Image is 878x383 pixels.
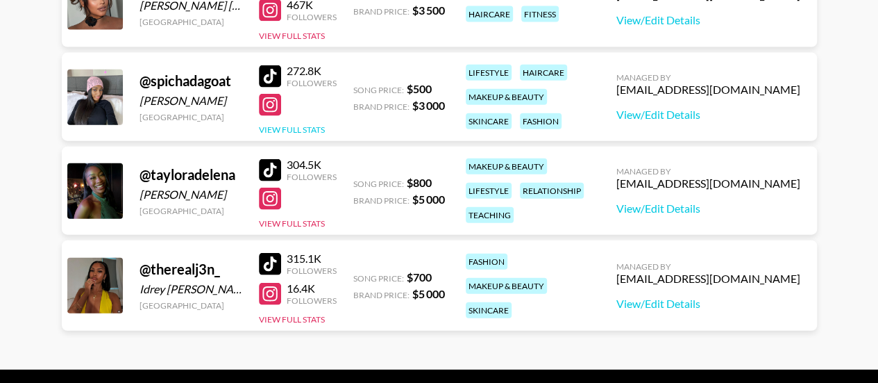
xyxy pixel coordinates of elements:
a: View/Edit Details [616,108,800,122]
div: lifestyle [466,183,512,199]
button: View Full Stats [259,314,325,325]
strong: $ 5 000 [412,193,445,206]
span: Song Price: [353,273,404,284]
div: Followers [287,266,337,276]
div: Followers [287,78,337,88]
div: haircare [466,6,513,22]
div: [PERSON_NAME] [140,94,242,108]
div: skincare [466,302,512,318]
div: skincare [466,113,512,129]
div: fitness [521,6,559,22]
div: fashion [466,254,507,270]
div: [PERSON_NAME] [140,188,242,202]
a: View/Edit Details [616,202,800,215]
button: View Full Stats [259,218,325,229]
span: Brand Price: [353,290,410,300]
div: @ tayloradelena [140,166,242,184]
span: Song Price: [353,85,404,95]
strong: $ 3 000 [412,99,445,112]
div: 304.5K [287,158,337,172]
div: [GEOGRAPHIC_DATA] [140,17,242,27]
div: Managed By [616,72,800,83]
div: Managed By [616,166,800,177]
strong: $ 3 500 [412,3,445,17]
div: [GEOGRAPHIC_DATA] [140,206,242,216]
div: [EMAIL_ADDRESS][DOMAIN_NAME] [616,272,800,286]
strong: $ 5 000 [412,287,445,300]
button: View Full Stats [259,31,325,41]
div: Idrey [PERSON_NAME] [140,282,242,296]
span: Brand Price: [353,195,410,206]
div: @ spichadagoat [140,72,242,90]
div: lifestyle [466,65,512,81]
strong: $ 500 [407,82,432,95]
div: relationship [520,183,584,199]
div: Followers [287,12,337,22]
div: fashion [520,113,562,129]
div: Followers [287,295,337,306]
strong: $ 700 [407,270,432,284]
a: View/Edit Details [616,297,800,311]
div: makeup & beauty [466,278,547,294]
div: [EMAIL_ADDRESS][DOMAIN_NAME] [616,177,800,190]
div: haircare [520,65,567,81]
div: [GEOGRAPHIC_DATA] [140,112,242,122]
div: 315.1K [287,252,337,266]
div: makeup & beauty [466,89,547,105]
span: Song Price: [353,179,404,189]
div: [EMAIL_ADDRESS][DOMAIN_NAME] [616,83,800,97]
span: Brand Price: [353,101,410,112]
div: @ therealj3n_ [140,261,242,278]
button: View Full Stats [259,124,325,135]
div: 272.8K [287,64,337,78]
strong: $ 800 [407,176,432,189]
div: 16.4K [287,282,337,295]
div: makeup & beauty [466,158,547,174]
div: [GEOGRAPHIC_DATA] [140,300,242,311]
div: teaching [466,207,514,223]
a: View/Edit Details [616,13,800,27]
span: Brand Price: [353,6,410,17]
div: Managed By [616,261,800,272]
div: Followers [287,172,337,182]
